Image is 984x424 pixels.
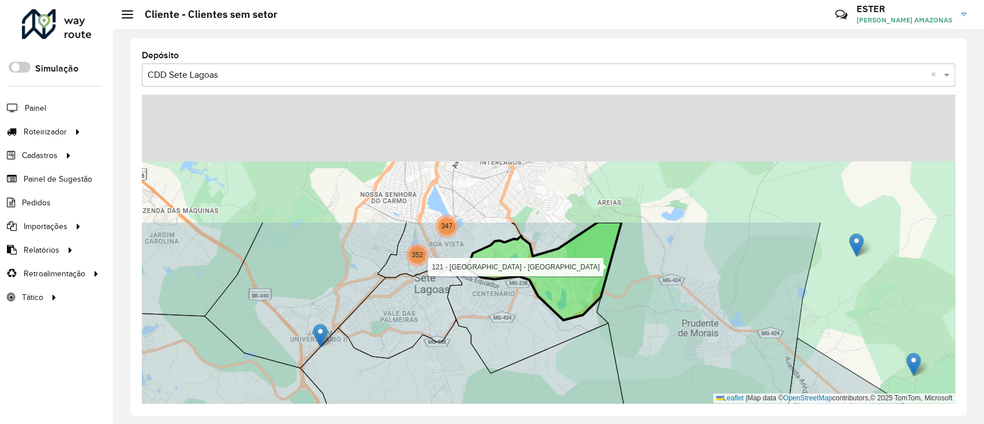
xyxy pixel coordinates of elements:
[857,15,952,25] span: [PERSON_NAME] AMAZONAS
[745,394,747,402] span: |
[24,126,67,138] span: Roteirizador
[412,251,423,259] span: 352
[435,215,458,238] div: 347
[24,268,85,280] span: Retroalimentação
[829,2,854,27] a: Contato Rápido
[931,68,941,82] span: Clear all
[313,324,327,347] img: 18906514 - RENATA BAR
[24,244,59,256] span: Relatórios
[906,352,921,376] img: 18915186 - RONALDO BORGES BUERE
[441,222,453,230] span: 347
[716,394,744,402] a: Leaflet
[24,220,67,232] span: Importações
[22,291,43,303] span: Tático
[22,149,58,162] span: Cadastros
[406,243,429,267] div: 352
[24,173,92,185] span: Painel de Sugestão
[35,62,78,76] label: Simulação
[22,197,51,209] span: Pedidos
[142,48,179,62] label: Depósito
[783,394,832,402] a: OpenStreetMap
[849,233,864,257] img: 18905301 - ALEXANDRE DOS REIS F
[25,102,46,114] span: Painel
[713,393,955,403] div: Map data © contributors,© 2025 TomTom, Microsoft
[133,8,277,21] h2: Cliente - Clientes sem setor
[857,3,952,14] h3: ESTER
